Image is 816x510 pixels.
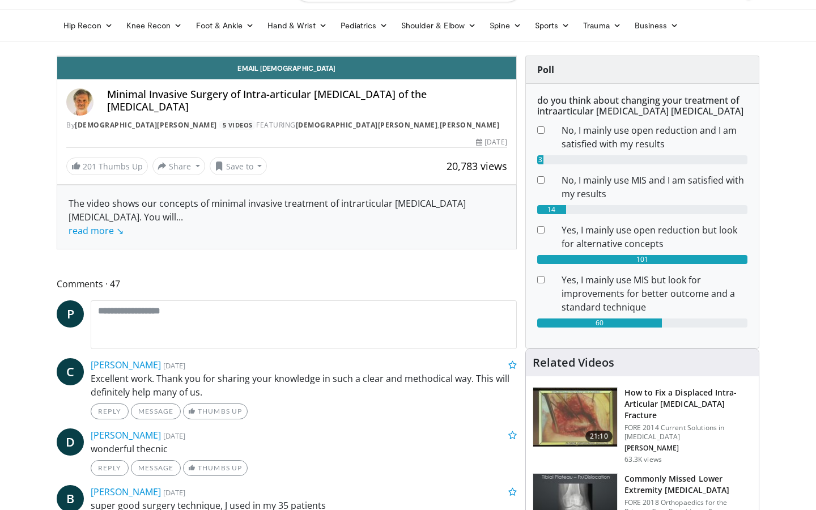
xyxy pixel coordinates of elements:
a: D [57,428,84,456]
small: [DATE] [163,360,185,371]
a: Foot & Ankle [189,14,261,37]
a: Reply [91,460,129,476]
a: Thumbs Up [183,460,247,476]
button: Share [152,157,205,175]
a: Knee Recon [120,14,189,37]
a: [PERSON_NAME] [91,486,161,498]
button: Save to [210,157,267,175]
a: 5 Videos [219,120,256,130]
span: 20,783 views [447,159,507,173]
h3: Commonly Missed Lower Extremity [MEDICAL_DATA] [624,473,752,496]
div: 3 [537,155,543,164]
a: 201 Thumbs Up [66,158,148,175]
a: Spine [483,14,528,37]
dd: Yes, I mainly use MIS but look for improvements for better outcome and a standard technique [553,273,756,314]
a: Hip Recon [57,14,120,37]
a: Business [628,14,686,37]
span: Comments 47 [57,277,517,291]
p: Excellent work. Thank you for sharing your knowledge in such a clear and methodical way. This wil... [91,372,517,399]
small: [DATE] [163,431,185,441]
img: 55ff4537-6d30-4030-bbbb-bab469c05b17.150x105_q85_crop-smart_upscale.jpg [533,388,617,447]
a: [PERSON_NAME] [91,429,161,441]
dd: No, I mainly use MIS and I am satisfied with my results [553,173,756,201]
a: Email [DEMOGRAPHIC_DATA] [57,57,516,79]
a: [DEMOGRAPHIC_DATA][PERSON_NAME] [75,120,217,130]
p: 63.3K views [624,455,662,464]
p: [PERSON_NAME] [624,444,752,453]
a: Sports [528,14,577,37]
h4: Minimal Invasive Surgery of Intra-articular [MEDICAL_DATA] of the [MEDICAL_DATA] [107,88,507,113]
h6: do you think about changing your treatment of intraarticular [MEDICAL_DATA] [MEDICAL_DATA] [537,95,747,117]
img: Avatar [66,88,93,116]
a: Message [131,403,181,419]
a: [PERSON_NAME] [91,359,161,371]
div: 60 [537,318,662,328]
div: 14 [537,205,566,214]
a: Shoulder & Elbow [394,14,483,37]
p: wonderful thecnic [91,442,517,456]
h3: How to Fix a Displaced Intra-Articular [MEDICAL_DATA] Fracture [624,387,752,421]
a: Thumbs Up [183,403,247,419]
a: C [57,358,84,385]
a: P [57,300,84,328]
video-js: Video Player [57,56,516,57]
a: Reply [91,403,129,419]
div: By FEATURING , [66,120,507,130]
a: [PERSON_NAME] [440,120,500,130]
a: Trauma [576,14,628,37]
div: The video shows our concepts of minimal invasive treatment of intrarticular [MEDICAL_DATA] [MEDIC... [69,197,505,237]
small: [DATE] [163,487,185,498]
strong: Poll [537,63,554,76]
a: 21:10 How to Fix a Displaced Intra-Articular [MEDICAL_DATA] Fracture FORE 2014 Current Solutions ... [533,387,752,464]
span: 201 [83,161,96,172]
a: Message [131,460,181,476]
a: read more ↘ [69,224,124,237]
a: Pediatrics [334,14,394,37]
dd: No, I mainly use open reduction and I am satisfied with my results [553,124,756,151]
dd: Yes, I mainly use open reduction but look for alternative concepts [553,223,756,250]
a: Hand & Wrist [261,14,334,37]
div: 101 [537,255,747,264]
div: [DATE] [476,137,507,147]
h4: Related Videos [533,356,614,369]
p: FORE 2014 Current Solutions in [MEDICAL_DATA] [624,423,752,441]
a: [DEMOGRAPHIC_DATA][PERSON_NAME] [296,120,438,130]
span: 21:10 [585,431,613,442]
